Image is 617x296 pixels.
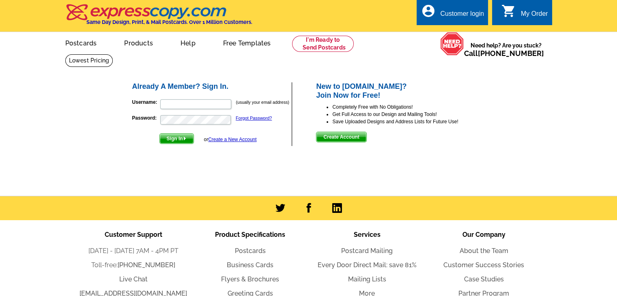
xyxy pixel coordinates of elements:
a: Free Templates [210,33,284,52]
li: Get Full Access to our Design and Mailing Tools! [332,111,486,118]
a: [PHONE_NUMBER] [478,49,544,58]
a: Same Day Design, Print, & Mail Postcards. Over 1 Million Customers. [65,10,252,25]
li: Completely Free with No Obligations! [332,103,486,111]
span: Services [354,231,381,238]
img: button-next-arrow-white.png [183,137,187,140]
a: Business Cards [227,261,273,269]
label: Password: [132,114,159,122]
span: Call [464,49,544,58]
img: help [440,32,464,56]
span: Sign In [160,134,193,144]
a: Postcards [235,247,266,255]
i: account_circle [421,4,435,18]
a: Mailing Lists [348,275,386,283]
h4: Same Day Design, Print, & Mail Postcards. Over 1 Million Customers. [86,19,252,25]
a: shopping_cart My Order [501,9,548,19]
a: Every Door Direct Mail: save 81% [318,261,417,269]
a: [PHONE_NUMBER] [118,261,175,269]
a: Help [168,33,209,52]
li: [DATE] - [DATE] 7AM - 4PM PT [75,246,192,256]
a: Flyers & Brochures [221,275,279,283]
h2: New to [DOMAIN_NAME]? Join Now for Free! [316,82,486,100]
a: Postcard Mailing [341,247,393,255]
button: Create Account [316,132,366,142]
i: shopping_cart [501,4,516,18]
button: Sign In [159,133,194,144]
span: Need help? Are you stuck? [464,41,548,58]
a: About the Team [460,247,508,255]
a: Create a New Account [208,137,256,142]
h2: Already A Member? Sign In. [132,82,292,91]
div: My Order [521,10,548,21]
a: Postcards [52,33,110,52]
a: Forgot Password? [236,116,272,120]
div: or [204,136,256,143]
a: Products [111,33,166,52]
a: Case Studies [464,275,504,283]
a: Live Chat [119,275,148,283]
span: Product Specifications [215,231,285,238]
a: account_circle Customer login [421,9,484,19]
span: Customer Support [105,231,162,238]
li: Toll-free: [75,260,192,270]
small: (usually your email address) [236,100,289,105]
span: Our Company [462,231,505,238]
a: Customer Success Stories [443,261,524,269]
div: Customer login [440,10,484,21]
li: Save Uploaded Designs and Address Lists for Future Use! [332,118,486,125]
label: Username: [132,99,159,106]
